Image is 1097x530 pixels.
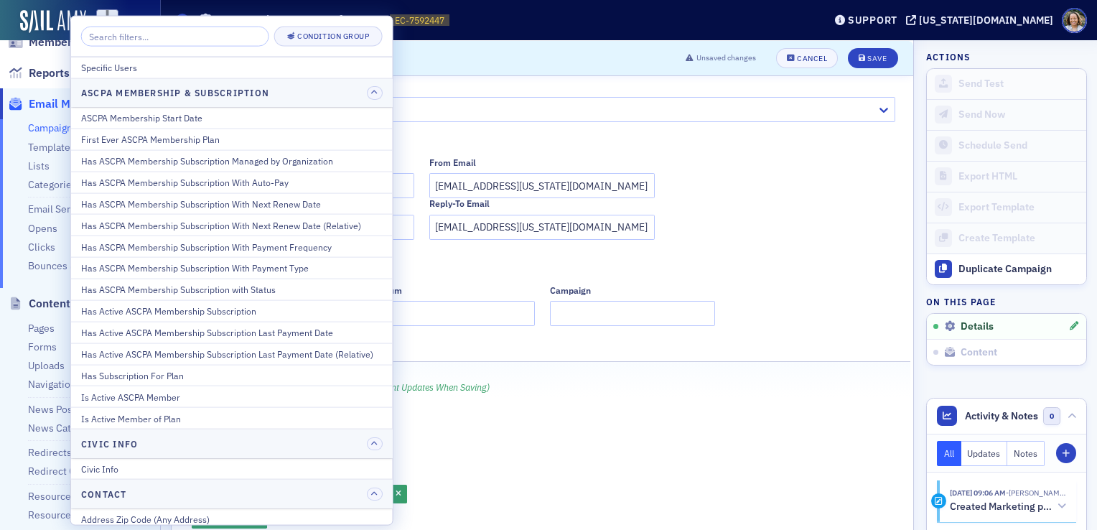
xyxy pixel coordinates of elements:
[71,386,393,407] button: Is Active ASCPA Member
[1007,441,1045,466] button: Notes
[71,149,393,171] button: Has ASCPA Membership Subscription Managed by Organization
[961,320,994,333] span: Details
[931,493,946,508] div: Activity
[696,52,756,63] span: Unsaved changes
[71,129,393,150] button: First Ever ASCPA Membership Plan
[950,501,1052,513] h5: Created Marketing platform email campaign: 2025 Educators Conference
[81,218,383,231] div: Has ASCPA Membership Subscription With Next Renew Date (Relative)
[28,340,57,353] a: Forms
[926,295,1087,308] h4: On this page
[81,488,127,501] h4: Contact
[958,263,1079,276] div: Duplicate Campaign
[71,364,393,386] button: Has Subscription For Plan
[29,65,70,81] span: Reports
[958,108,1079,121] div: Send Now
[81,86,269,99] h4: ASCPA Membership & Subscription
[28,203,96,215] a: Email Send Log
[71,407,393,429] button: Is Active Member of Plan
[71,192,393,214] button: Has ASCPA Membership Subscription With Next Renew Date
[28,322,55,335] a: Pages
[81,412,383,424] div: Is Active Member of Plan
[220,11,383,29] h1: 2025 Educators Conference
[71,321,393,343] button: Has Active ASCPA Membership Subscription Last Payment Date
[81,240,383,253] div: Has ASCPA Membership Subscription With Payment Frequency
[71,300,393,322] button: Has Active ASCPA Membership Subscription
[29,296,70,312] span: Content
[81,513,383,526] div: Address Zip Code (Any Address)
[81,111,383,124] div: ASCPA Membership Start Date
[926,50,971,63] h4: Actions
[8,65,70,81] a: Reports
[395,14,444,27] span: EC-7592447
[81,326,383,339] div: Has Active ASCPA Membership Subscription Last Payment Date
[71,458,393,479] button: Civic Info
[28,446,72,459] a: Redirects
[81,304,383,317] div: Has Active ASCPA Membership Subscription
[71,257,393,279] button: Has ASCPA Membership Subscription With Payment Type
[848,47,897,68] button: Save
[81,283,383,296] div: Has ASCPA Membership Subscription with Status
[28,403,81,416] a: News Posts
[958,232,1079,245] div: Create Template
[81,133,383,146] div: First Ever ASCPA Membership Plan
[958,139,1079,152] div: Schedule Send
[297,32,369,40] div: Condition Group
[8,296,70,312] a: Content
[29,34,99,50] span: Memberships
[927,254,1086,284] button: Duplicate Campaign
[86,9,118,34] a: View Homepage
[28,359,65,372] a: Uploads
[28,490,104,503] a: Resource Library
[81,176,383,189] div: Has ASCPA Membership Subscription With Auto-Pay
[71,236,393,257] button: Has ASCPA Membership Subscription With Payment Frequency
[1006,488,1066,498] span: Florence Holland
[550,285,591,296] div: Campaign
[28,259,131,272] a: Bounces & Complaints
[81,197,383,210] div: Has ASCPA Membership Subscription With Next Renew Date
[71,508,393,529] button: Address Zip Code (Any Address)
[958,170,1079,183] div: Export HTML
[71,279,393,300] button: Has ASCPA Membership Subscription with Status
[28,465,102,478] a: Redirect Groups
[1043,407,1061,425] span: 0
[81,390,383,403] div: Is Active ASCPA Member
[81,368,383,381] div: Has Subscription For Plan
[81,26,269,46] input: Search filters...
[71,343,393,364] button: Has Active ASCPA Membership Subscription Last Payment Date (Relative)
[81,462,383,475] div: Civic Info
[81,154,383,167] div: Has ASCPA Membership Subscription Managed by Organization
[28,508,133,521] a: Resource Library Types
[797,54,827,62] div: Cancel
[71,214,393,236] button: Has ASCPA Membership Subscription With Next Renew Date (Relative)
[28,378,118,391] a: Navigation & Footer
[965,409,1038,424] span: Activity & Notes
[274,26,383,46] button: Condition Group
[776,47,838,68] button: Cancel
[950,488,1006,498] time: 8/15/2025 09:06 AM
[81,61,383,74] div: Specific Users
[81,348,383,361] div: Has Active ASCPA Membership Subscription Last Payment Date (Relative)
[81,437,138,450] h4: Civic Info
[71,108,393,129] button: ASCPA Membership Start Date
[28,121,78,134] a: Campaigns
[867,54,887,62] div: Save
[958,201,1079,214] div: Export Template
[71,171,393,192] button: Has ASCPA Membership Subscription With Auto-Pay
[28,241,55,254] a: Clicks
[71,57,393,78] button: Specific Users
[28,141,75,154] a: Templates
[848,14,897,27] div: Support
[950,499,1066,514] button: Created Marketing platform email campaign: 2025 Educators Conference
[1062,8,1087,33] span: Profile
[937,441,961,466] button: All
[28,422,105,434] a: News Categories
[20,10,86,33] img: SailAMX
[28,159,50,172] a: Lists
[29,96,114,112] span: Email Marketing
[373,381,490,393] i: (count updates when saving)
[961,346,997,359] span: Content
[958,78,1079,90] div: Send Test
[8,34,99,50] a: Memberships
[81,261,383,274] div: Has ASCPA Membership Subscription With Payment Type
